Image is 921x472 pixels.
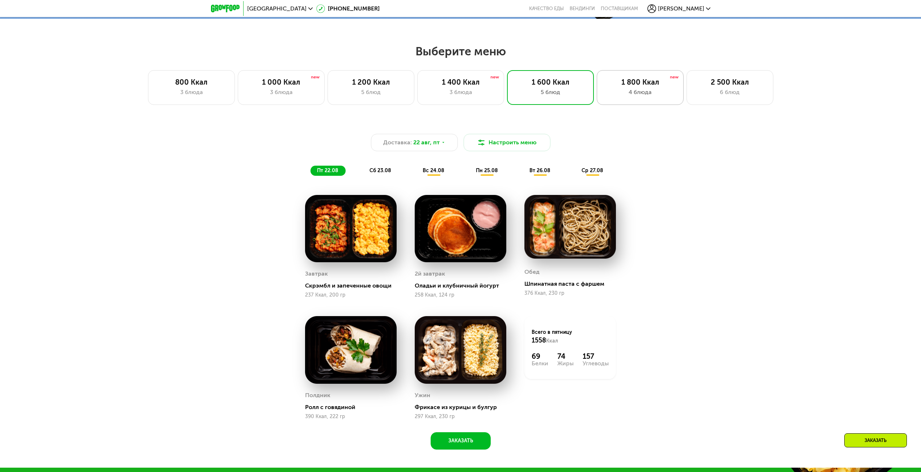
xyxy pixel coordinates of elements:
a: Качество еды [529,6,564,12]
div: Заказать [844,433,907,447]
div: 4 блюда [604,88,676,97]
div: Завтрак [305,268,328,279]
div: Фрикасе из курицы и булгур [415,404,512,411]
div: 1 400 Ккал [425,78,497,86]
div: 2й завтрак [415,268,445,279]
div: Всего в пятницу [532,329,609,345]
div: Полдник [305,390,330,401]
span: [GEOGRAPHIC_DATA] [247,6,307,12]
div: Оладьи и клубничный йогурт [415,282,512,289]
span: Ккал [546,338,558,344]
div: 5 блюд [515,88,586,97]
div: Шпинатная паста с фаршем [524,280,622,288]
div: 800 Ккал [156,78,227,86]
span: вт 26.08 [529,167,550,174]
div: 2 500 Ккал [694,78,766,86]
div: 376 Ккал, 230 гр [524,290,616,296]
div: 5 блюд [335,88,407,97]
div: 3 блюда [156,88,227,97]
div: 1 200 Ккал [335,78,407,86]
div: 390 Ккал, 222 гр [305,414,397,420]
div: Обед [524,267,540,277]
span: [PERSON_NAME] [658,6,704,12]
div: Ужин [415,390,430,401]
div: 157 [583,352,609,361]
span: 1558 [532,336,546,344]
a: [PHONE_NUMBER] [316,4,380,13]
span: Доставка: [383,138,412,147]
span: 22 авг, пт [413,138,440,147]
div: Жиры [557,361,574,366]
div: 297 Ккал, 230 гр [415,414,506,420]
div: 6 блюд [694,88,766,97]
div: 69 [532,352,548,361]
div: Углеводы [583,361,609,366]
span: пт 22.08 [317,167,338,174]
span: сб 23.08 [369,167,391,174]
div: 74 [557,352,574,361]
div: Белки [532,361,548,366]
a: Вендинги [570,6,595,12]
span: вс 24.08 [423,167,444,174]
div: поставщикам [601,6,638,12]
div: 237 Ккал, 200 гр [305,292,397,298]
div: 1 800 Ккал [604,78,676,86]
div: 3 блюда [425,88,497,97]
div: Скрэмбл и запеченные овощи [305,282,402,289]
div: 3 блюда [245,88,317,97]
h2: Выберите меню [23,44,898,59]
div: 258 Ккал, 124 гр [415,292,506,298]
span: пн 25.08 [476,167,498,174]
span: ср 27.08 [582,167,603,174]
div: 1 000 Ккал [245,78,317,86]
button: Настроить меню [464,134,550,151]
div: 1 600 Ккал [515,78,586,86]
button: Заказать [431,432,491,450]
div: Ролл с говядиной [305,404,402,411]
